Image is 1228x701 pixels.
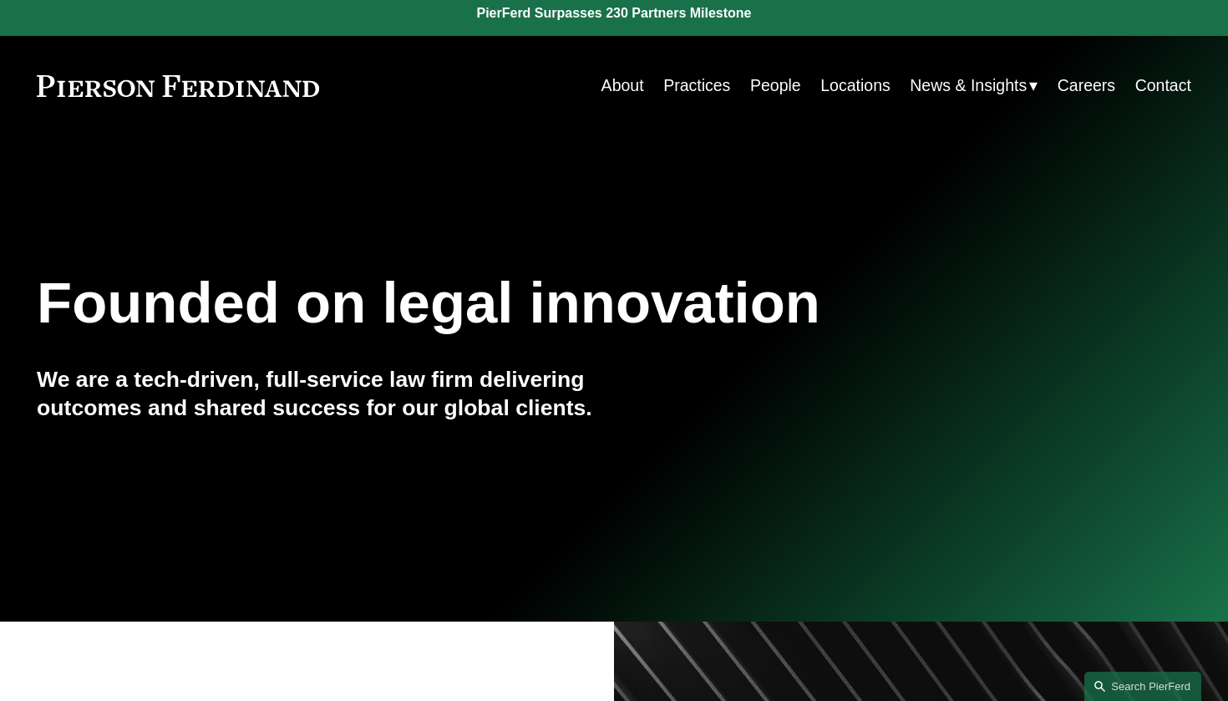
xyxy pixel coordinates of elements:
[910,69,1038,102] a: folder dropdown
[820,69,891,102] a: Locations
[663,69,730,102] a: Practices
[1058,69,1115,102] a: Careers
[37,366,614,422] h4: We are a tech-driven, full-service law firm delivering outcomes and shared success for our global...
[1135,69,1191,102] a: Contact
[37,271,999,337] h1: Founded on legal innovation
[910,71,1027,100] span: News & Insights
[601,69,644,102] a: About
[1084,672,1201,701] a: Search this site
[750,69,801,102] a: People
